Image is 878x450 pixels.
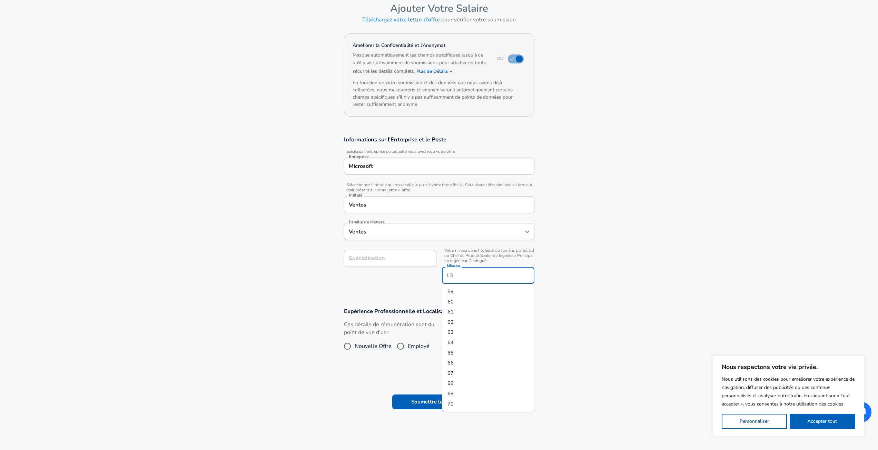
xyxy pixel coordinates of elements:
[447,264,460,268] label: Niveau
[344,250,436,267] input: Spécialisation
[447,349,454,356] span: 65
[447,380,454,387] span: 68
[362,16,440,23] a: Téléchargez votre lettre d'offre
[344,182,534,193] span: Sélectionnez l'intitulé qui ressemble le plus à votre titre officiel. Cela devrait être similaire...
[392,394,489,409] button: Soumettre le Salaire
[447,308,454,315] span: 61
[447,319,454,326] span: 62
[447,359,454,366] span: 66
[447,390,454,397] span: 69
[344,136,534,143] h3: Informations sur l'Entreprise et le Poste
[416,67,453,76] button: Plus de Détails
[442,248,534,263] span: Votre niveau dans l'échelle de carrière. par ex. L3 ou Chef de Produit Senior ou Ingénieur Princi...
[447,288,454,295] span: 59
[445,270,531,281] input: L3
[447,339,454,346] span: 64
[722,375,855,408] p: Nous utilisons des cookies pour améliorer votre expérience de navigation, diffuser des publicités...
[522,227,532,237] button: Open
[790,414,855,429] button: Accepter tout
[347,161,531,171] input: Google
[712,356,864,436] div: Nous respectons votre vie privée.
[447,370,454,377] span: 67
[497,56,504,62] span: Oui
[447,400,454,407] span: 70
[349,154,369,159] label: Entreprise
[349,220,385,224] label: Famille de Métiers
[447,298,454,305] span: 60
[344,15,534,24] h6: pour vérifier votre soumission
[408,342,430,350] span: Employé
[722,363,855,371] p: Nous respectons votre vie privée.
[347,226,521,237] input: Ingénieur Logiciel
[353,42,489,49] h4: Améliorer la Confidentialité et l'Anonymat
[347,199,531,210] input: Ingénieur Logiciel
[447,329,454,336] span: 63
[349,193,363,197] label: Intitulé
[722,414,787,429] button: Personnaliser
[344,2,534,15] h4: Ajouter Votre Salaire
[353,79,526,108] h6: En fonction de votre soumission et des données que nous avons déjà collectées, nous masquerons et...
[344,149,534,154] span: Saisissez l'entreprise de laquelle vous avez reçu votre offre
[355,342,392,350] span: Nouvelle Offre
[344,321,436,337] label: Ces détails de rémunération sont du point de vue d'un :
[353,51,489,76] h6: Masque automatiquement les champs spécifiques jusqu'à ce qu'il y ait suffisamment de soumissions ...
[344,307,534,315] h3: Expérience Professionnelle et Localisation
